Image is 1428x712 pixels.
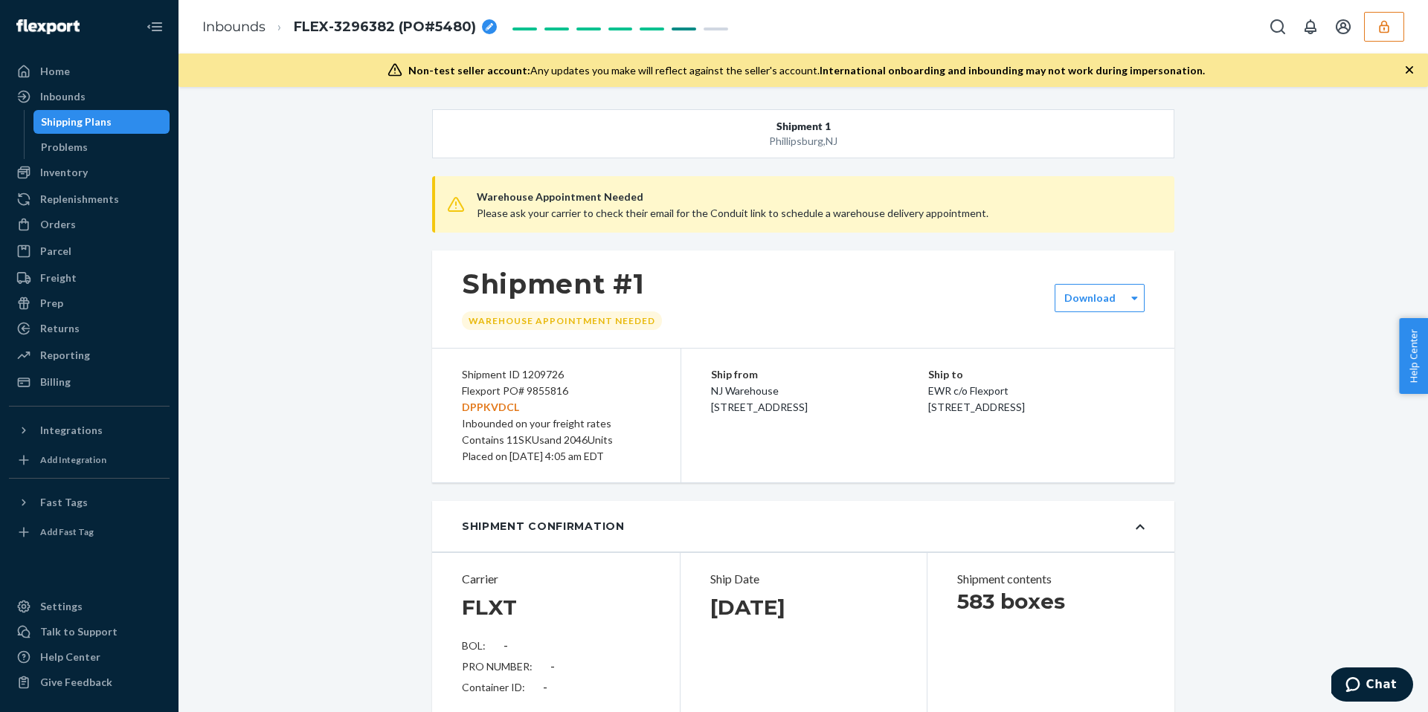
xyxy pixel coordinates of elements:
span: Non-test seller account: [408,64,530,77]
a: Help Center [9,645,170,669]
p: Shipment contents [957,571,1145,588]
a: Add Fast Tag [9,520,170,544]
div: - [550,659,555,674]
div: Add Fast Tag [40,525,94,538]
div: Inbounds [40,89,86,104]
a: Inbounds [9,85,170,109]
div: Freight [40,271,77,285]
p: Ship from [711,366,928,383]
div: Shipment ID 1209726 [462,366,651,383]
div: Add Integration [40,453,106,466]
button: Open Search Box [1263,12,1293,42]
span: [STREET_ADDRESS] [928,401,1025,413]
a: Inbounds [202,19,266,35]
span: FLEX-3296382 (PO#5480) [294,18,476,37]
p: DPPKVDCL [462,399,651,415]
div: Inventory [40,165,88,180]
div: Integrations [40,423,103,438]
div: Shipment Confirmation [462,519,625,534]
a: Problems [33,135,170,159]
div: Help Center [40,650,100,664]
span: Shipment 1 [776,119,831,134]
a: Replenishments [9,187,170,211]
p: Ship Date [710,571,898,588]
div: Billing [40,375,71,389]
h1: Shipment #1 [462,268,662,300]
div: Reporting [40,348,90,363]
a: Freight [9,266,170,290]
div: Give Feedback [40,675,112,690]
a: Reporting [9,343,170,367]
div: - [543,680,547,695]
div: Any updates you make will reflect against the seller's account. [408,63,1205,78]
div: Replenishments [40,192,119,207]
button: Talk to Support [9,620,170,644]
button: Give Feedback [9,670,170,694]
div: Phillipsburg , NJ [507,134,1100,149]
div: Inbounded on your freight rates [462,415,651,432]
p: Ship to [928,366,1145,383]
a: Prep [9,291,170,315]
a: Inventory [9,161,170,184]
a: Home [9,59,170,83]
button: Close Navigation [140,12,170,42]
h1: FLXT [462,594,517,621]
img: Flexport logo [16,19,80,34]
div: - [504,638,508,653]
div: Home [40,64,70,79]
button: Help Center [1399,318,1428,394]
div: Shipping Plans [41,114,112,129]
div: Talk to Support [40,624,118,639]
a: Parcel [9,239,170,263]
span: Warehouse Appointment Needed [477,188,1157,206]
div: Parcel [40,244,71,259]
span: International onboarding and inbounding may not work during impersonation. [820,64,1205,77]
button: Integrations [9,418,170,442]
label: Download [1064,291,1116,305]
a: Billing [9,370,170,394]
span: NJ Warehouse [STREET_ADDRESS] [711,384,808,413]
div: Settings [40,599,83,614]
div: Warehouse Appointment Needed [462,311,662,330]
button: Open notifications [1296,12,1325,42]
div: BOL: [462,638,650,653]
div: Flexport PO# 9855816 [462,383,651,415]
div: Prep [40,296,63,311]
button: Shipment 1Phillipsburg,NJ [432,109,1174,158]
div: Placed on [DATE] 4:05 am EDT [462,448,651,465]
div: Fast Tags [40,495,88,510]
a: Returns [9,317,170,340]
ol: breadcrumbs [190,5,509,49]
div: Container ID: [462,680,650,695]
a: Shipping Plans [33,110,170,134]
button: Fast Tags [9,491,170,514]
h1: 583 boxes [957,588,1145,615]
iframe: Opens a widget where you can chat to one of our agents [1331,667,1413,705]
h1: [DATE] [710,594,785,621]
a: Add Integration [9,448,170,472]
div: Contains 11 SKUs and 2046 Units [462,432,651,448]
div: Problems [41,140,88,155]
a: Settings [9,595,170,618]
p: EWR c/o Flexport [928,383,1145,399]
div: Returns [40,321,80,336]
span: Please ask your carrier to check their email for the Conduit link to schedule a warehouse deliver... [477,207,988,219]
div: Orders [40,217,76,232]
p: Carrier [462,571,650,588]
div: PRO NUMBER: [462,659,650,674]
button: Open account menu [1328,12,1358,42]
a: Orders [9,213,170,236]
